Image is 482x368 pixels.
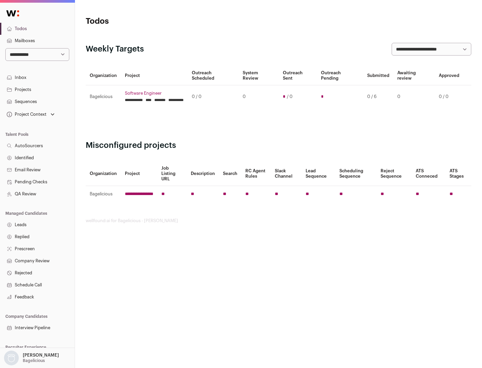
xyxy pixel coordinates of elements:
[393,66,435,85] th: Awaiting review
[86,16,214,27] h1: Todos
[435,85,463,108] td: 0 / 0
[121,162,157,186] th: Project
[86,85,121,108] td: Bagelicious
[121,66,188,85] th: Project
[393,85,435,108] td: 0
[86,140,471,151] h2: Misconfigured projects
[23,353,59,358] p: [PERSON_NAME]
[335,162,377,186] th: Scheduling Sequence
[377,162,412,186] th: Reject Sequence
[279,66,317,85] th: Outreach Sent
[435,66,463,85] th: Approved
[412,162,445,186] th: ATS Conneced
[4,351,19,365] img: nopic.png
[157,162,187,186] th: Job Listing URL
[317,66,363,85] th: Outreach Pending
[86,218,471,223] footer: wellfound:ai for Bagelicious - [PERSON_NAME]
[241,162,270,186] th: RC Agent Rules
[188,66,239,85] th: Outreach Scheduled
[5,110,56,119] button: Open dropdown
[219,162,241,186] th: Search
[363,85,393,108] td: 0 / 6
[3,351,60,365] button: Open dropdown
[86,44,144,55] h2: Weekly Targets
[86,186,121,202] td: Bagelicious
[3,7,23,20] img: Wellfound
[239,66,278,85] th: System Review
[23,358,45,363] p: Bagelicious
[188,85,239,108] td: 0 / 0
[271,162,302,186] th: Slack Channel
[125,91,184,96] a: Software Engineer
[5,112,47,117] div: Project Context
[287,94,293,99] span: / 0
[446,162,471,186] th: ATS Stages
[86,162,121,186] th: Organization
[187,162,219,186] th: Description
[363,66,393,85] th: Submitted
[86,66,121,85] th: Organization
[302,162,335,186] th: Lead Sequence
[239,85,278,108] td: 0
